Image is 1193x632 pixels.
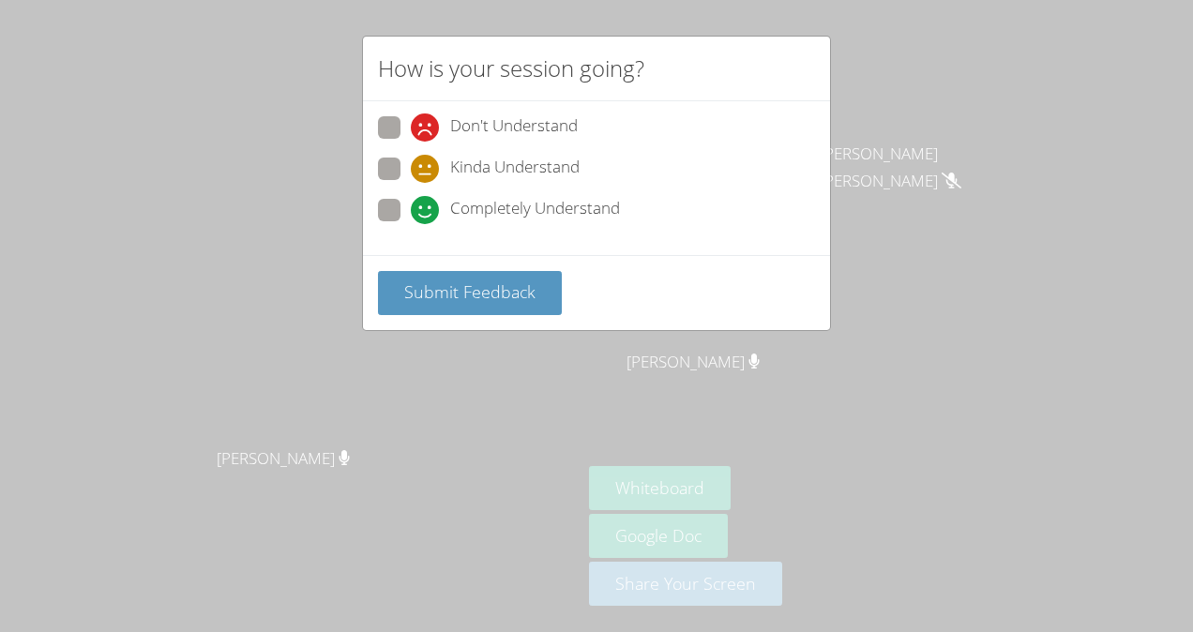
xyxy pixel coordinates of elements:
[378,52,644,85] h2: How is your session going?
[450,155,580,183] span: Kinda Understand
[450,196,620,224] span: Completely Understand
[450,113,578,142] span: Don't Understand
[378,271,562,315] button: Submit Feedback
[404,280,536,303] span: Submit Feedback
